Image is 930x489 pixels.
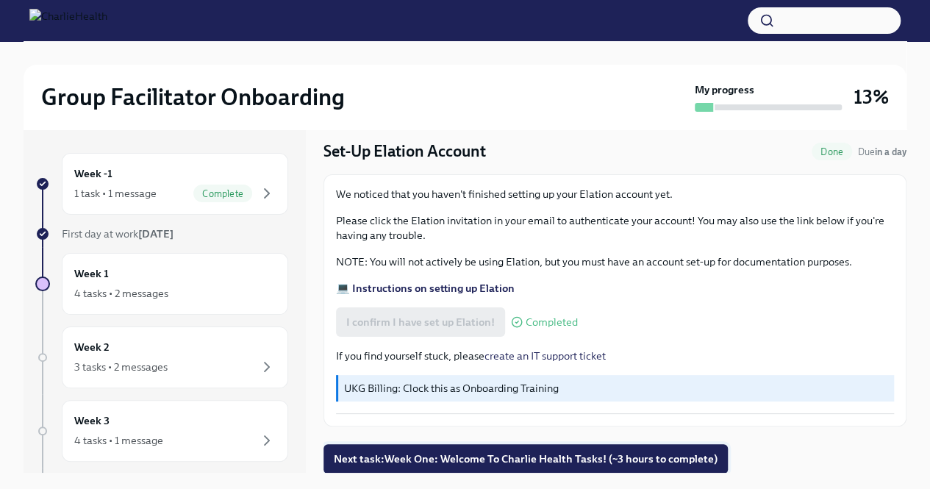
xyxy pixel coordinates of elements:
[35,226,288,241] a: First day at work[DATE]
[138,227,174,240] strong: [DATE]
[74,186,157,201] div: 1 task • 1 message
[336,213,894,243] p: Please click the Elation invitation in your email to authenticate your account! You may also use ...
[695,82,754,97] strong: My progress
[323,444,728,474] button: Next task:Week One: Welcome To Charlie Health Tasks! (~3 hours to complete)
[35,326,288,388] a: Week 23 tasks • 2 messages
[336,254,894,269] p: NOTE: You will not actively be using Elation, but you must have an account set-up for documentati...
[35,400,288,462] a: Week 34 tasks • 1 message
[526,317,578,328] span: Completed
[858,146,906,157] span: Due
[193,188,252,199] span: Complete
[74,360,168,374] div: 3 tasks • 2 messages
[29,9,107,32] img: CharlieHealth
[336,187,894,201] p: We noticed that you haven't finished setting up your Elation account yet.
[74,339,110,355] h6: Week 2
[812,146,852,157] span: Done
[74,413,110,429] h6: Week 3
[484,349,606,363] a: create an IT support ticket
[323,140,486,163] h4: Set-Up Elation Account
[35,153,288,215] a: Week -11 task • 1 messageComplete
[344,381,888,396] p: UKG Billing: Clock this as Onboarding Training
[854,84,889,110] h3: 13%
[74,265,109,282] h6: Week 1
[858,145,906,159] span: August 21st, 2025 09:00
[62,227,174,240] span: First day at work
[41,82,345,112] h2: Group Facilitator Onboarding
[334,451,718,466] span: Next task : Week One: Welcome To Charlie Health Tasks! (~3 hours to complete)
[336,349,894,363] p: If you find yourself stuck, please
[35,253,288,315] a: Week 14 tasks • 2 messages
[74,286,168,301] div: 4 tasks • 2 messages
[74,165,112,182] h6: Week -1
[336,282,515,295] a: 💻 Instructions on setting up Elation
[74,433,163,448] div: 4 tasks • 1 message
[875,146,906,157] strong: in a day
